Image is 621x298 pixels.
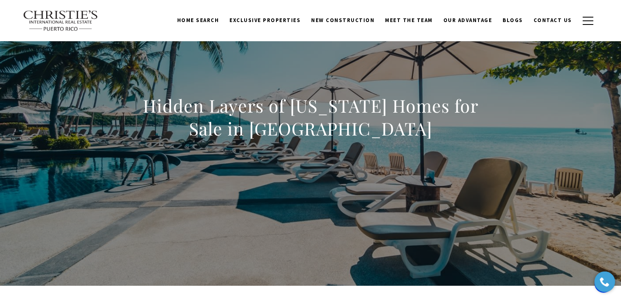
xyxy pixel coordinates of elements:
[172,13,225,28] a: Home Search
[503,17,523,24] span: Blogs
[380,13,438,28] a: Meet the Team
[438,13,498,28] a: Our Advantage
[224,13,306,28] a: Exclusive Properties
[306,13,380,28] a: New Construction
[534,17,572,24] span: Contact Us
[23,10,99,31] img: Christie's International Real Estate text transparent background
[311,17,374,24] span: New Construction
[131,94,491,140] h1: Hidden Layers of [US_STATE] Homes for Sale in [GEOGRAPHIC_DATA]
[229,17,300,24] span: Exclusive Properties
[443,17,492,24] span: Our Advantage
[497,13,528,28] a: Blogs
